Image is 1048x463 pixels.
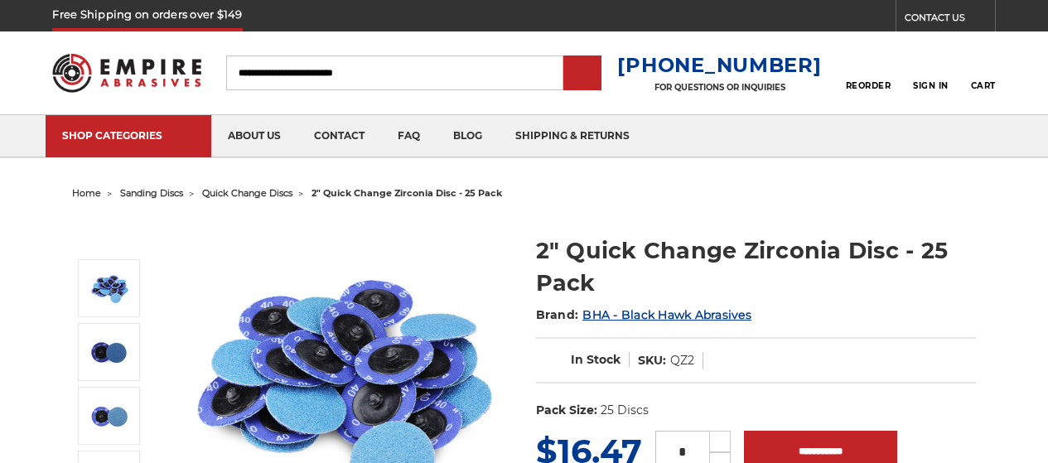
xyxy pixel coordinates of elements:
a: about us [211,115,297,157]
a: Reorder [846,55,891,90]
dd: QZ2 [670,352,694,369]
a: CONTACT US [905,8,995,31]
a: Cart [971,55,996,91]
a: blog [437,115,499,157]
span: Reorder [846,80,891,91]
span: Brand: [536,307,579,322]
button: Previous [90,224,130,259]
dd: 25 Discs [601,402,649,419]
input: Submit [566,57,599,90]
span: Sign In [913,80,949,91]
h1: 2" Quick Change Zirconia Disc - 25 Pack [536,234,976,299]
p: FOR QUESTIONS OR INQUIRIES [617,82,821,93]
span: In Stock [571,352,621,367]
img: Pair of 2-inch Quick Change Sanding Discs, 60 Grit, with Zirconia abrasive and roloc attachment f... [89,395,130,436]
span: Cart [971,80,996,91]
a: faq [381,115,437,157]
img: Assortment of 2-inch Metalworking Discs, 80 Grit, Quick Change, with durable Zirconia abrasive by... [89,268,130,309]
a: sanding discs [120,187,183,199]
dt: SKU: [638,352,666,369]
span: 2" quick change zirconia disc - 25 pack [312,187,502,199]
div: SHOP CATEGORIES [62,129,195,142]
a: contact [297,115,381,157]
img: Empire Abrasives [52,44,200,102]
img: Side-by-side view of 2-inch 40 Grit Zirconia Discs with Roloc fastening, showcasing both front an... [89,331,130,373]
a: BHA - Black Hawk Abrasives [582,307,751,322]
a: shipping & returns [499,115,646,157]
dt: Pack Size: [536,402,597,419]
a: [PHONE_NUMBER] [617,53,821,77]
a: quick change discs [202,187,292,199]
a: home [72,187,101,199]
